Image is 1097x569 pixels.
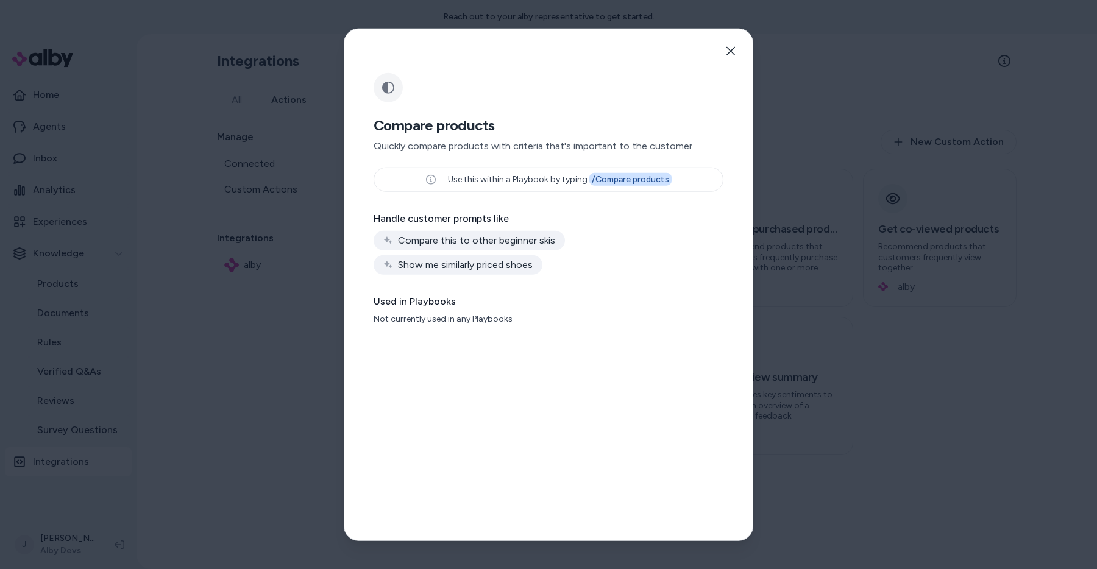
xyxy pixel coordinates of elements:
[589,173,672,186] span: / Compare products
[374,294,723,309] p: Used in Playbooks
[374,255,542,275] div: Show me similarly priced shoes
[374,140,692,152] span: Quickly compare products with criteria that's important to the customer
[374,116,723,135] h2: Compare products
[374,211,723,226] p: Handle customer prompts like
[374,314,723,325] p: Not currently used in any Playbooks
[448,174,672,185] p: Use this within a Playbook by typing
[374,231,565,250] div: Compare this to other beginner skis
